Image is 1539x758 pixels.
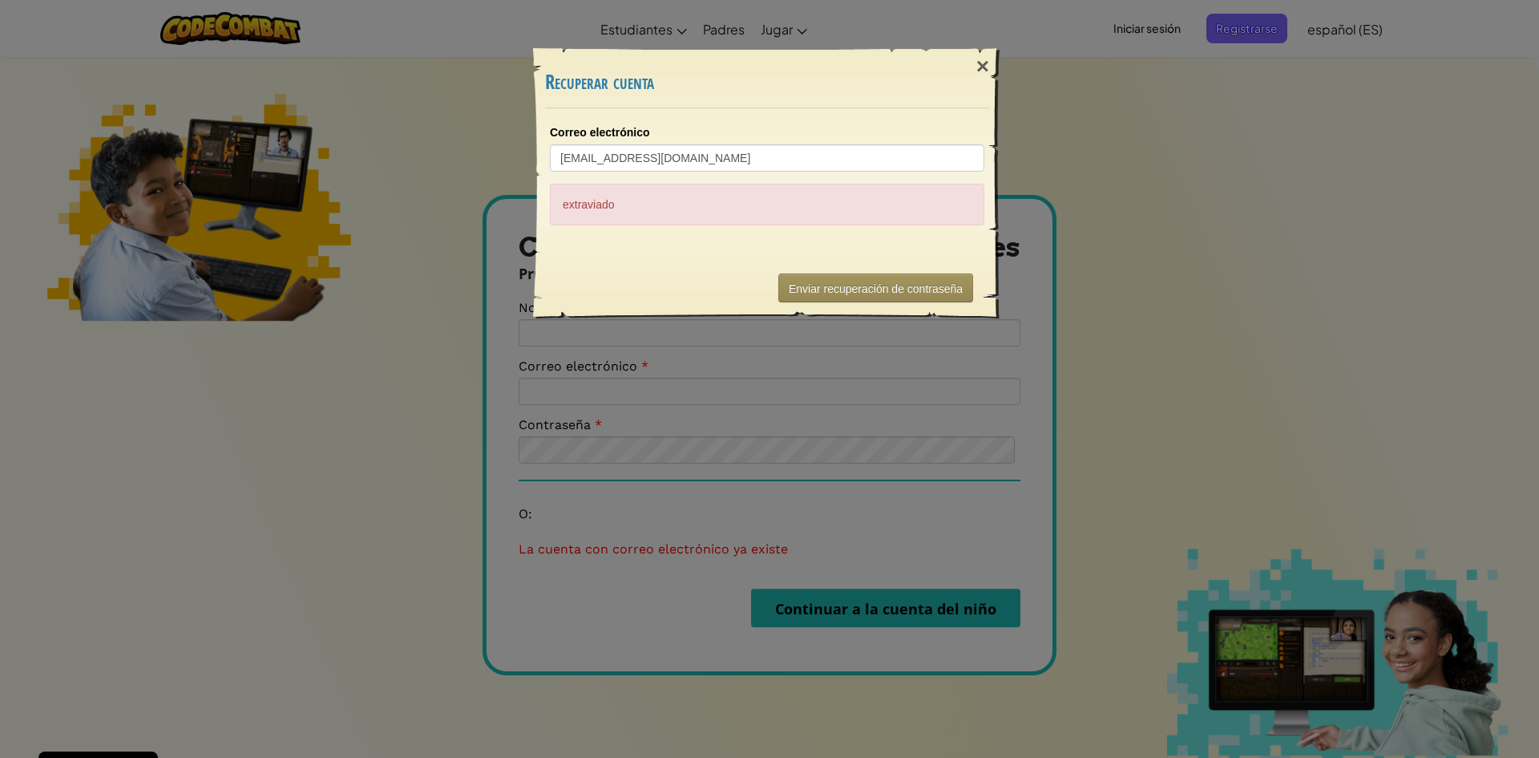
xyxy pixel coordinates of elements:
[778,274,973,302] button: Enviar recuperación de contraseña
[545,68,654,95] font: Recuperar cuenta
[789,282,963,295] font: Enviar recuperación de contraseña
[976,54,989,79] font: ×
[563,198,615,211] font: extraviado
[550,126,649,139] font: Correo electrónico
